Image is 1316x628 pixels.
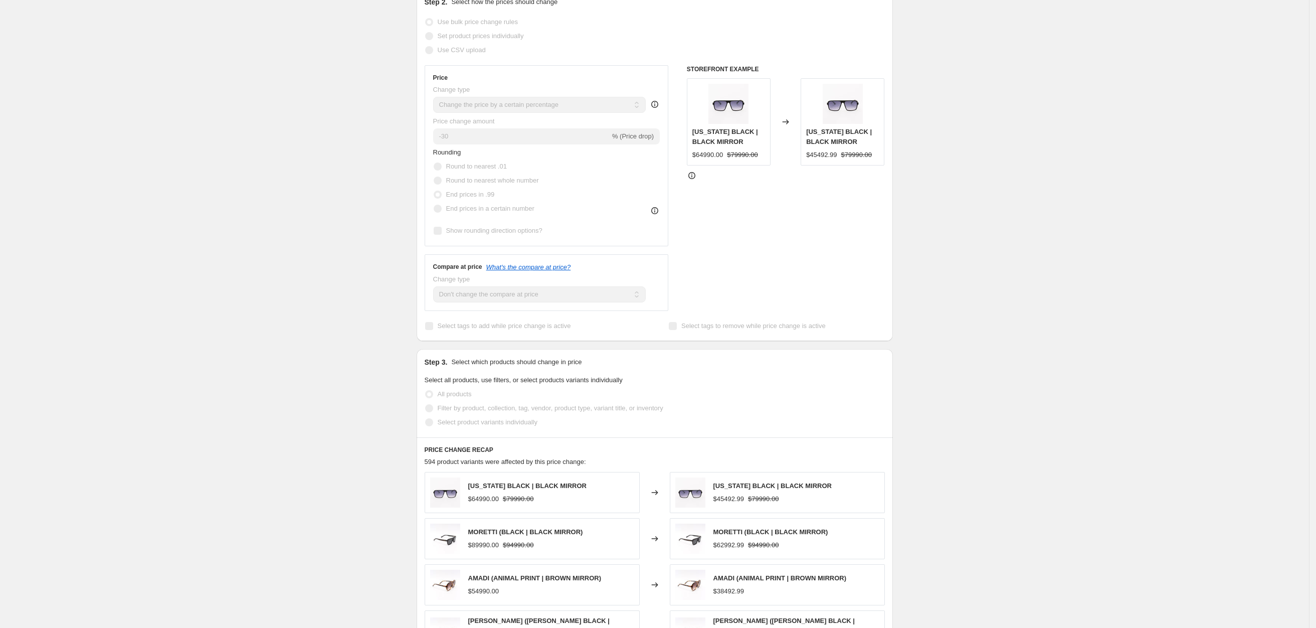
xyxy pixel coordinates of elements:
div: $62992.99 [713,540,744,550]
div: $89990.00 [468,540,499,550]
input: -15 [433,128,610,144]
span: 594 product variants were affected by this price change: [425,458,586,465]
span: Change type [433,86,470,93]
span: Use CSV upload [438,46,486,54]
h6: PRICE CHANGE RECAP [425,446,885,454]
img: MORETTIBLACK2_192cadd1-b150-4719-8e10-69d2e1de45f8_80x.jpg [675,524,705,554]
h2: Step 3. [425,357,448,367]
span: AMADI (ANIMAL PRINT | BROWN MIRROR) [713,574,847,582]
span: End prices in .99 [446,191,495,198]
img: MORETTIBLACK2_192cadd1-b150-4719-8e10-69d2e1de45f8_80x.jpg [430,524,460,554]
h6: STOREFRONT EXAMPLE [687,65,885,73]
span: Change type [433,275,470,283]
strike: $79990.00 [748,494,779,504]
span: Select all products, use filters, or select products variants individually [425,376,623,384]
span: Set product prices individually [438,32,524,40]
span: MORETTI (BLACK | BLACK MIRROR) [468,528,583,536]
img: MONTANABLACK1_80x.jpg [675,478,705,508]
div: $45492.99 [713,494,744,504]
div: $45492.99 [806,150,837,160]
span: Round to nearest .01 [446,163,507,170]
strike: $79990.00 [727,150,758,160]
span: End prices in a certain number [446,205,534,212]
img: MONTANABLACK1_80x.jpg [708,84,748,124]
span: MORETTI (BLACK | BLACK MIRROR) [713,528,828,536]
div: $38492.99 [713,586,744,596]
span: Use bulk price change rules [438,18,518,26]
img: AMADIANIMALPRINT2_80x.jpg [430,570,460,600]
span: Round to nearest whole number [446,177,539,184]
img: AMADIANIMALPRINT2_80x.jpg [675,570,705,600]
span: Filter by product, collection, tag, vendor, product type, variant title, or inventory [438,404,663,412]
span: AMADI (ANIMAL PRINT | BROWN MIRROR) [468,574,602,582]
button: What's the compare at price? [486,263,571,271]
div: $54990.00 [468,586,499,596]
span: Select tags to remove while price change is active [681,322,826,330]
img: MONTANABLACK1_80x.jpg [823,84,863,124]
span: Price change amount [433,117,495,125]
p: Select which products should change in price [451,357,582,367]
h3: Price [433,74,448,82]
span: Rounding [433,148,461,156]
span: [US_STATE] BLACK | BLACK MIRROR [713,482,832,490]
strike: $79990.00 [841,150,872,160]
span: [US_STATE] BLACK | BLACK MIRROR [806,128,872,145]
span: % (Price drop) [612,132,654,140]
span: Select tags to add while price change is active [438,322,571,330]
span: All products [438,390,472,398]
strike: $94990.00 [748,540,779,550]
strike: $94990.00 [503,540,533,550]
h3: Compare at price [433,263,482,271]
img: MONTANABLACK1_80x.jpg [430,478,460,508]
strike: $79990.00 [503,494,533,504]
div: $64990.00 [692,150,723,160]
div: $64990.00 [468,494,499,504]
span: Select product variants individually [438,418,537,426]
span: [US_STATE] BLACK | BLACK MIRROR [468,482,587,490]
span: Show rounding direction options? [446,227,542,234]
div: help [650,99,660,109]
span: [US_STATE] BLACK | BLACK MIRROR [692,128,758,145]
